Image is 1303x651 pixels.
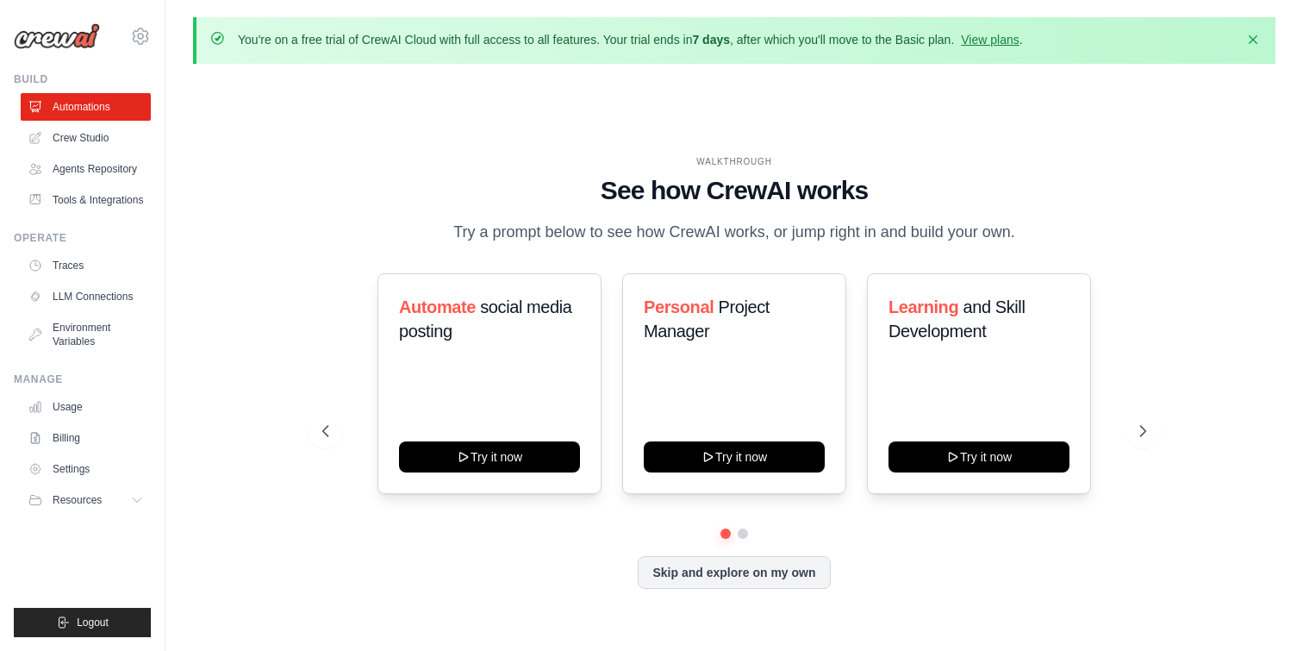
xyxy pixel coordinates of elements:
[21,93,151,121] a: Automations
[21,314,151,355] a: Environment Variables
[14,23,100,49] img: Logo
[961,33,1019,47] a: View plans
[644,297,770,341] span: Project Manager
[238,31,1023,48] p: You're on a free trial of CrewAI Cloud with full access to all features. Your trial ends in , aft...
[888,441,1069,473] button: Try it now
[77,616,109,629] span: Logout
[14,372,151,386] div: Manage
[644,441,825,473] button: Try it now
[399,297,572,341] span: social media posting
[21,283,151,310] a: LLM Connections
[14,608,151,637] button: Logout
[445,220,1024,245] p: Try a prompt below to see how CrewAI works, or jump right in and build your own.
[21,393,151,421] a: Usage
[21,455,151,483] a: Settings
[644,297,714,316] span: Personal
[638,556,830,589] button: Skip and explore on my own
[21,155,151,183] a: Agents Repository
[21,486,151,514] button: Resources
[888,297,958,316] span: Learning
[21,186,151,214] a: Tools & Integrations
[399,297,476,316] span: Automate
[399,441,580,473] button: Try it now
[21,424,151,452] a: Billing
[322,175,1147,206] h1: See how CrewAI works
[692,33,730,47] strong: 7 days
[53,493,102,507] span: Resources
[21,252,151,279] a: Traces
[888,297,1025,341] span: and Skill Development
[14,72,151,86] div: Build
[21,124,151,152] a: Crew Studio
[322,155,1147,168] div: WALKTHROUGH
[14,231,151,245] div: Operate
